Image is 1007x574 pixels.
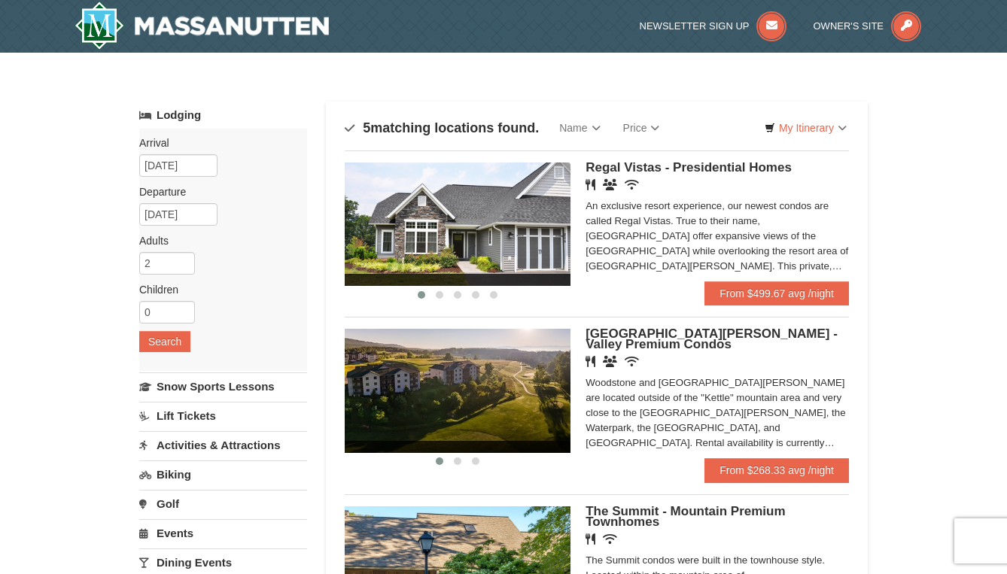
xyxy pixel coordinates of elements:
[139,372,307,400] a: Snow Sports Lessons
[586,179,595,190] i: Restaurant
[139,184,296,199] label: Departure
[704,458,849,482] a: From $268.33 avg /night
[139,331,190,352] button: Search
[139,282,296,297] label: Children
[814,20,884,32] span: Owner's Site
[612,113,671,143] a: Price
[586,356,595,367] i: Restaurant
[586,533,595,545] i: Restaurant
[139,402,307,430] a: Lift Tickets
[548,113,611,143] a: Name
[586,504,785,529] span: The Summit - Mountain Premium Townhomes
[139,233,296,248] label: Adults
[139,490,307,518] a: Golf
[139,135,296,150] label: Arrival
[586,160,792,175] span: Regal Vistas - Presidential Homes
[586,199,849,274] div: An exclusive resort experience, our newest condos are called Regal Vistas. True to their name, [G...
[625,356,639,367] i: Wireless Internet (free)
[139,519,307,547] a: Events
[755,117,856,139] a: My Itinerary
[603,179,617,190] i: Banquet Facilities
[75,2,329,50] img: Massanutten Resort Logo
[603,356,617,367] i: Banquet Facilities
[586,326,838,351] span: [GEOGRAPHIC_DATA][PERSON_NAME] - Valley Premium Condos
[139,102,307,129] a: Lodging
[345,120,539,135] h4: matching locations found.
[139,431,307,459] a: Activities & Attractions
[814,20,922,32] a: Owner's Site
[363,120,370,135] span: 5
[704,281,849,305] a: From $499.67 avg /night
[75,2,329,50] a: Massanutten Resort
[586,375,849,451] div: Woodstone and [GEOGRAPHIC_DATA][PERSON_NAME] are located outside of the "Kettle" mountain area an...
[640,20,750,32] span: Newsletter Sign Up
[625,179,639,190] i: Wireless Internet (free)
[603,533,617,545] i: Wireless Internet (free)
[640,20,787,32] a: Newsletter Sign Up
[139,460,307,488] a: Biking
